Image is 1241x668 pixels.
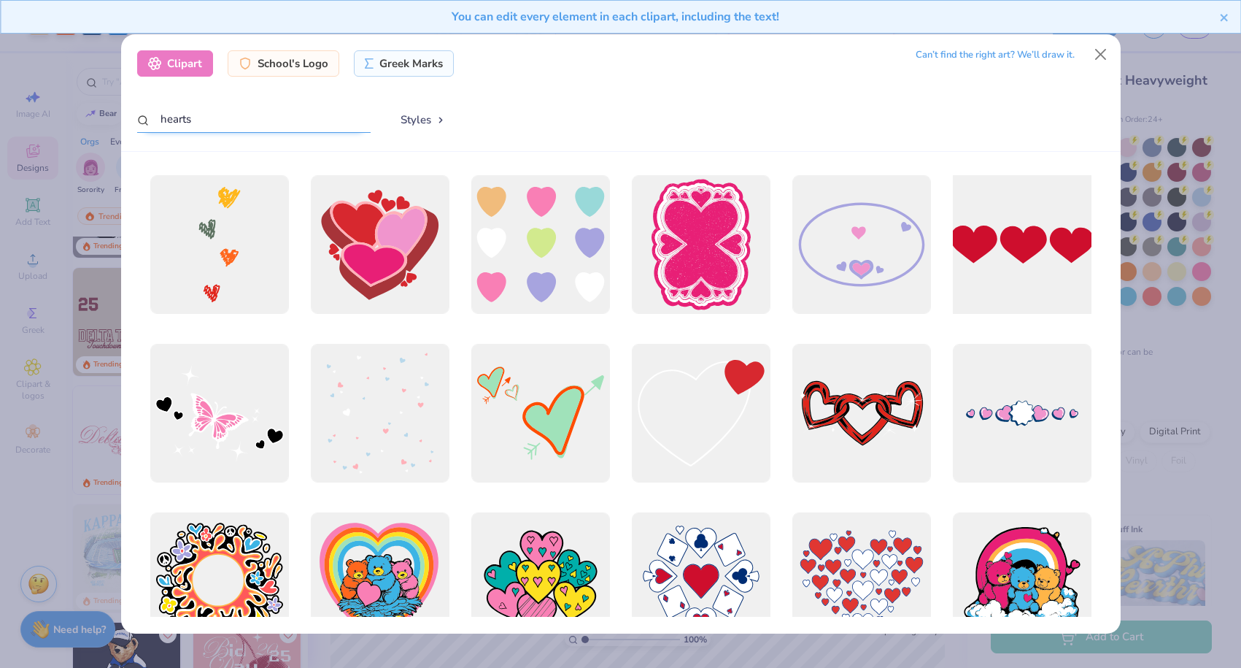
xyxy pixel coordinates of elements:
input: Search by name [137,106,371,133]
div: You can edit every element in each clipart, including the text! [12,8,1219,26]
div: School's Logo [228,50,339,77]
button: Styles [385,106,461,134]
div: Greek Marks [354,50,454,77]
div: Clipart [137,50,213,77]
button: close [1219,8,1229,26]
div: Can’t find the right art? We’ll draw it. [916,42,1075,68]
button: Close [1086,41,1114,69]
